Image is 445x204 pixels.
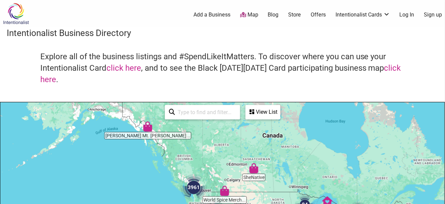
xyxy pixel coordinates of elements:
[249,163,259,173] div: SheNative
[7,27,438,39] h3: Intentionalist Business Directory
[240,11,258,19] a: Map
[336,11,390,19] a: Intentionalist Cards
[40,63,401,84] a: click here
[175,106,236,119] input: Type to find and filter...
[193,11,230,19] a: Add a Business
[424,11,442,19] a: Sign up
[288,11,301,19] a: Store
[311,11,326,19] a: Offers
[268,11,279,19] a: Blog
[143,122,153,132] div: Tripp's Mt. Juneau Trading Post
[40,51,405,85] h4: Explore all of the business listings and #SpendLikeItMatters. To discover where you can use your ...
[400,11,414,19] a: Log In
[246,106,280,118] div: View List
[246,105,280,120] div: See a list of the visible businesses
[165,105,240,120] div: Type to search and filter
[106,63,141,73] a: click here
[180,174,207,201] div: 3961
[220,186,230,196] div: World Spice Merchants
